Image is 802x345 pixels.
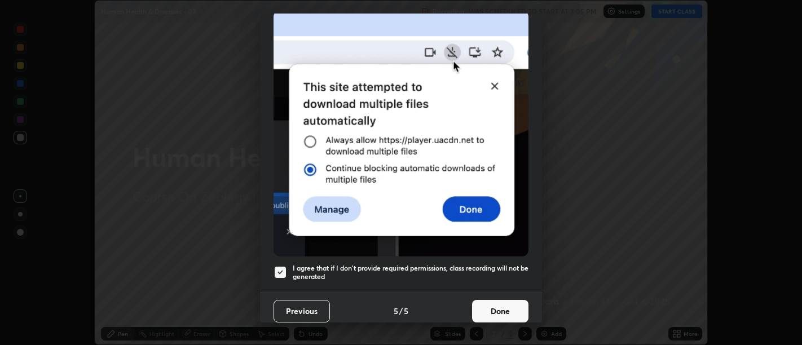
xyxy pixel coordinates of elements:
[274,10,528,256] img: downloads-permission-blocked.gif
[399,305,403,317] h4: /
[274,300,330,322] button: Previous
[293,264,528,281] h5: I agree that if I don't provide required permissions, class recording will not be generated
[394,305,398,317] h4: 5
[404,305,408,317] h4: 5
[472,300,528,322] button: Done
